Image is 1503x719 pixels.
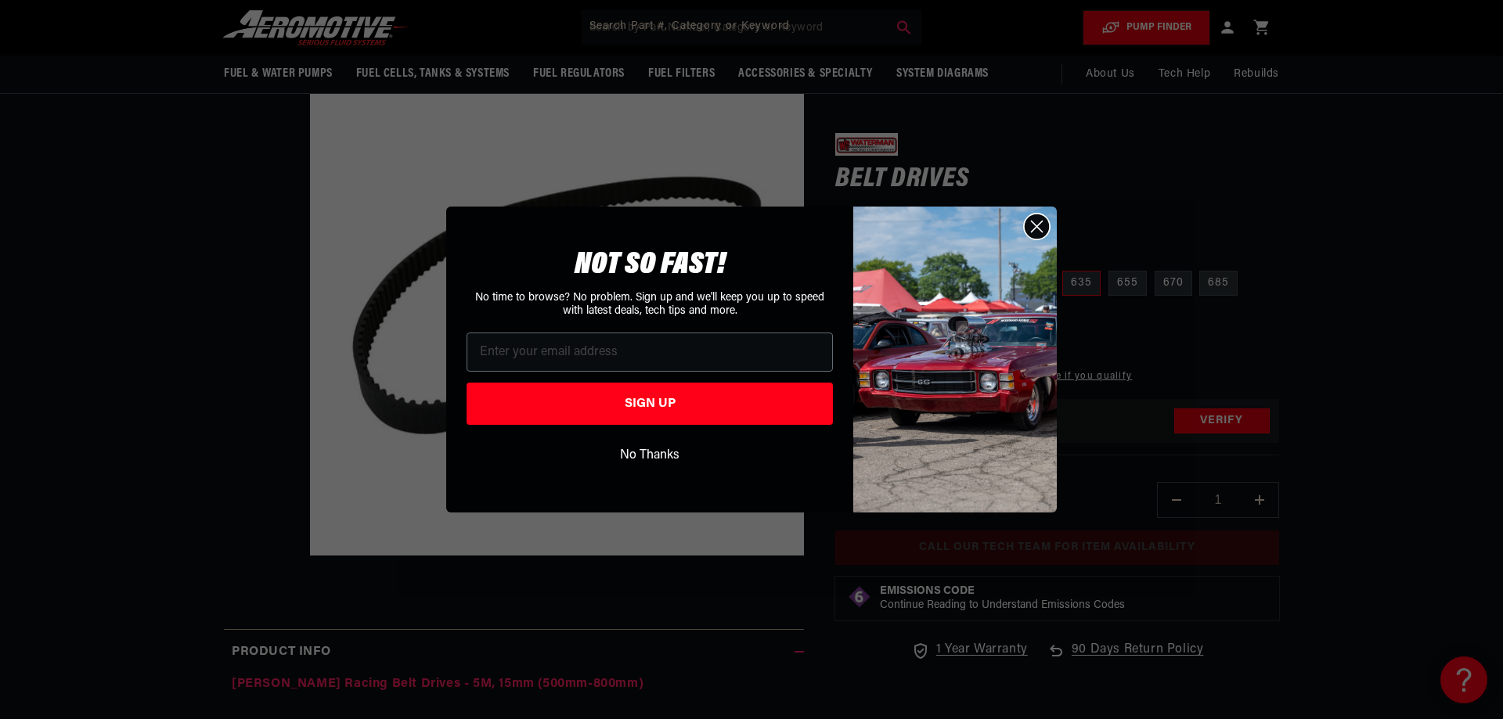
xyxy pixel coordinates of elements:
[853,207,1057,512] img: 85cdd541-2605-488b-b08c-a5ee7b438a35.jpeg
[467,440,833,470] button: No Thanks
[467,333,833,372] input: Enter your email address
[1023,213,1051,240] button: Close dialog
[575,250,726,281] span: NOT SO FAST!
[475,292,824,317] span: No time to browse? No problem. Sign up and we'll keep you up to speed with latest deals, tech tip...
[467,383,833,425] button: SIGN UP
